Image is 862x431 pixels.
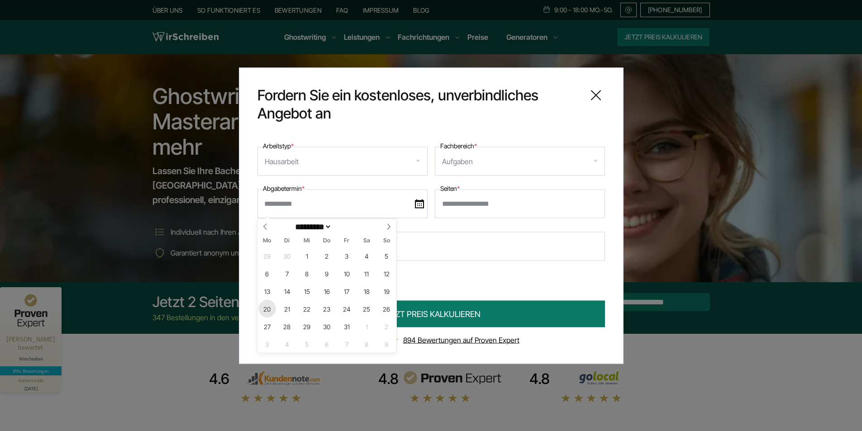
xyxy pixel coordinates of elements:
[318,282,336,300] span: Oktober 16, 2025
[278,282,296,300] span: Oktober 14, 2025
[263,183,305,194] label: Abgabetermin
[378,317,395,335] span: November 2, 2025
[403,335,519,344] a: 894 Bewertungen auf Proven Expert
[258,247,276,265] span: September 29, 2025
[318,265,336,282] span: Oktober 9, 2025
[378,335,395,353] span: November 9, 2025
[278,247,296,265] span: September 30, 2025
[378,265,395,282] span: Oktober 12, 2025
[298,282,316,300] span: Oktober 15, 2025
[277,238,297,244] span: Di
[332,222,362,232] input: Year
[257,238,277,244] span: Mo
[292,222,332,232] select: Month
[358,335,376,353] span: November 8, 2025
[358,317,376,335] span: November 1, 2025
[415,199,424,208] img: date
[442,154,473,168] div: Aufgaben
[358,300,376,317] span: Oktober 25, 2025
[440,140,477,151] label: Fachbereich
[257,189,428,218] input: date
[378,300,395,317] span: Oktober 26, 2025
[278,265,296,282] span: Oktober 7, 2025
[265,154,299,168] div: Hausarbeit
[298,247,316,265] span: Oktober 1, 2025
[318,247,336,265] span: Oktober 2, 2025
[358,247,376,265] span: Oktober 4, 2025
[338,300,356,317] span: Oktober 24, 2025
[378,282,395,300] span: Oktober 19, 2025
[440,183,460,194] label: Seiten
[318,335,336,353] span: November 6, 2025
[357,238,376,244] span: Sa
[298,265,316,282] span: Oktober 8, 2025
[376,238,396,244] span: So
[258,265,276,282] span: Oktober 6, 2025
[378,247,395,265] span: Oktober 5, 2025
[318,317,336,335] span: Oktober 30, 2025
[278,317,296,335] span: Oktober 28, 2025
[278,335,296,353] span: November 4, 2025
[258,300,276,317] span: Oktober 20, 2025
[317,238,337,244] span: Do
[358,265,376,282] span: Oktober 11, 2025
[278,300,296,317] span: Oktober 21, 2025
[382,308,481,320] span: JETZT PREIS KALKULIEREN
[257,300,605,327] button: JETZT PREIS KALKULIEREN
[338,282,356,300] span: Oktober 17, 2025
[258,335,276,353] span: November 3, 2025
[338,265,356,282] span: Oktober 10, 2025
[263,140,294,151] label: Arbeitstyp
[257,86,580,122] span: Fordern Sie ein kostenloses, unverbindliches Angebot an
[358,282,376,300] span: Oktober 18, 2025
[337,238,357,244] span: Fr
[338,317,356,335] span: Oktober 31, 2025
[298,317,316,335] span: Oktober 29, 2025
[297,238,317,244] span: Mi
[298,335,316,353] span: November 5, 2025
[258,317,276,335] span: Oktober 27, 2025
[298,300,316,317] span: Oktober 22, 2025
[318,300,336,317] span: Oktober 23, 2025
[338,335,356,353] span: November 7, 2025
[338,247,356,265] span: Oktober 3, 2025
[258,282,276,300] span: Oktober 13, 2025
